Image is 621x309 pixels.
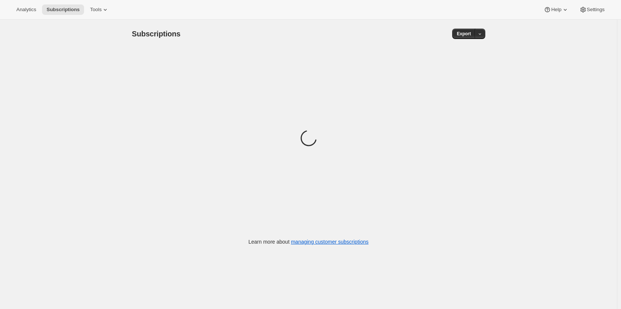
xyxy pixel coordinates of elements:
[457,31,471,37] span: Export
[291,239,369,245] a: managing customer subscriptions
[46,7,80,13] span: Subscriptions
[132,30,181,38] span: Subscriptions
[86,4,113,15] button: Tools
[16,7,36,13] span: Analytics
[587,7,605,13] span: Settings
[452,29,475,39] button: Export
[551,7,561,13] span: Help
[90,7,102,13] span: Tools
[42,4,84,15] button: Subscriptions
[575,4,609,15] button: Settings
[248,238,369,245] p: Learn more about
[12,4,41,15] button: Analytics
[539,4,573,15] button: Help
